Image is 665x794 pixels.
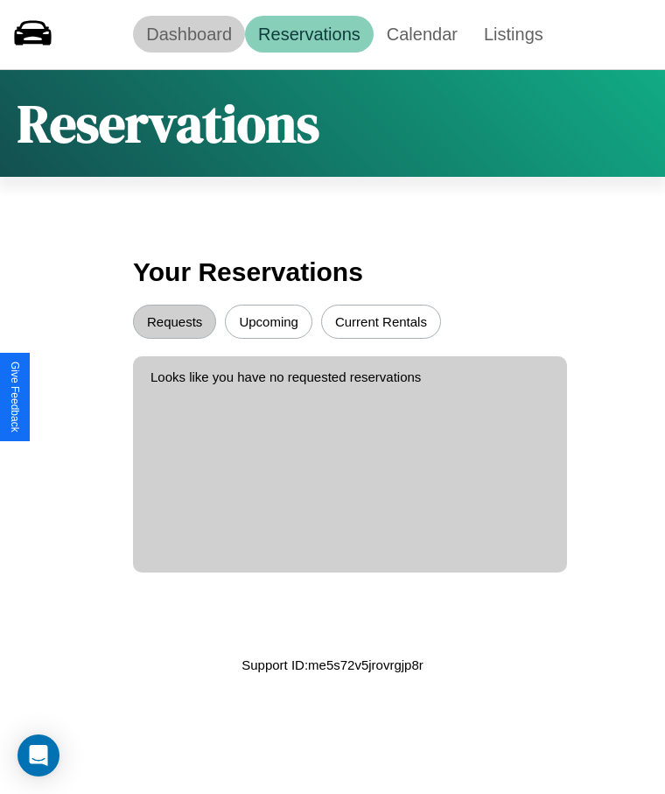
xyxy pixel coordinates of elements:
button: Requests [133,305,216,339]
a: Listings [471,16,556,53]
a: Dashboard [133,16,245,53]
a: Reservations [245,16,374,53]
button: Upcoming [225,305,312,339]
div: Open Intercom Messenger [17,734,59,776]
p: Support ID: me5s72v5jrovrgjp8r [241,653,423,677]
button: Current Rentals [321,305,441,339]
h3: Your Reservations [133,249,532,296]
p: Looks like you have no requested reservations [150,365,549,389]
a: Calendar [374,16,471,53]
h1: Reservations [17,88,319,159]
div: Give Feedback [9,362,21,432]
